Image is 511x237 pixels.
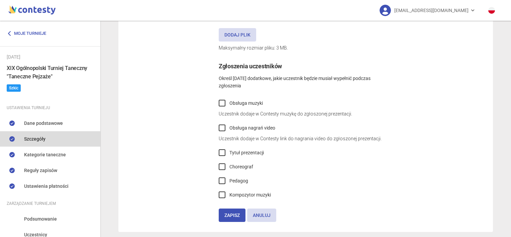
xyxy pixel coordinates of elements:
[219,209,245,222] button: Zapisz
[219,28,256,42] label: Dodaj plik
[7,104,94,111] div: Ustawienia turnieju
[24,215,57,223] span: Podsumowanie
[24,182,69,190] span: Ustawienia płatności
[7,200,56,207] span: Zarządzanie turniejem
[219,44,393,52] p: Maksymalny rozmiar pliku: 3 MB.
[219,191,271,199] label: Kompozytor muzyki
[24,151,66,158] span: Kategorie taneczne
[7,27,51,39] a: Moje turnieje
[394,3,469,17] span: [EMAIL_ADDRESS][DOMAIN_NAME]
[219,110,393,117] p: Uczestnik dodaje w Contesty muzykę do zgłoszonej prezentacji.
[247,209,276,222] button: Anuluj
[219,99,263,107] label: Obsługa muzyki
[219,71,393,89] p: Określ [DATE] dodatkowe, jakie uczestnik będzie musiał wypełnić podczas zgłoszenia
[219,149,264,156] label: Tytuł prezentacji
[219,63,282,70] span: Zgłoszenia uczestników
[219,135,393,142] p: Uczestnik dodaje w Contesty link do nagrania video do zgłoszonej prezentacji.
[7,64,94,81] h6: XIX Ogólnopolski Turniej Taneczny "Taneczne Pejzaże"
[219,163,253,170] label: Choreograf
[24,167,57,174] span: Reguły zapisów
[7,84,21,92] span: Szkic
[7,53,94,61] div: [DATE]
[219,177,248,184] label: Pedagog
[224,213,240,218] span: Zapisz
[219,124,275,132] label: Obsługa nagrań video
[24,135,45,143] span: Szczegóły
[24,120,63,127] span: Dane podstawowe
